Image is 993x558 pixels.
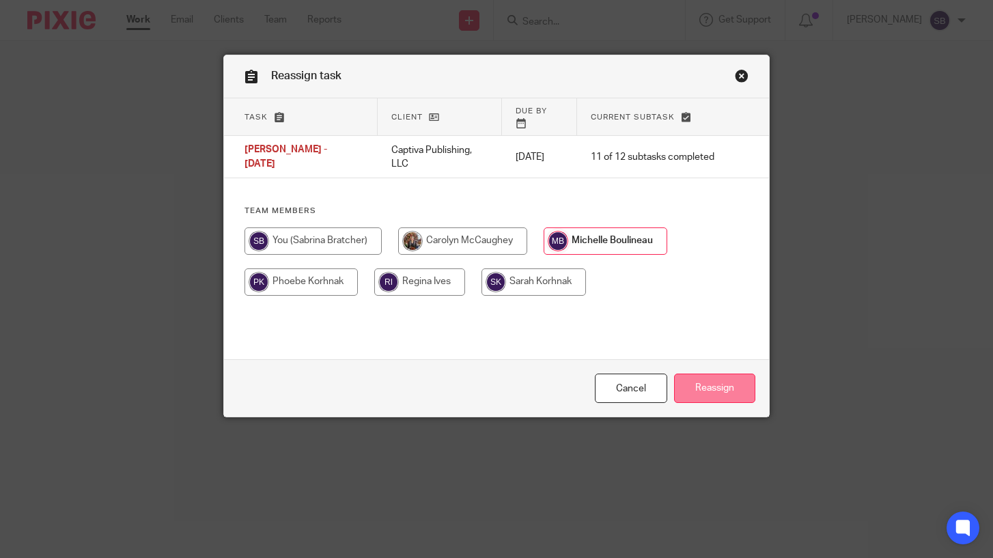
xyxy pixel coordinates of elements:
span: Current subtask [591,113,675,121]
a: Close this dialog window [735,69,749,87]
a: Close this dialog window [595,374,667,403]
span: [PERSON_NAME] - [DATE] [244,145,327,169]
span: Task [244,113,268,121]
span: Due by [516,107,547,115]
input: Reassign [674,374,755,403]
td: 11 of 12 subtasks completed [577,136,728,178]
span: Reassign task [271,70,341,81]
p: [DATE] [516,150,563,164]
p: Captiva Publishing, LLC [391,143,488,171]
span: Client [391,113,423,121]
h4: Team members [244,206,749,217]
